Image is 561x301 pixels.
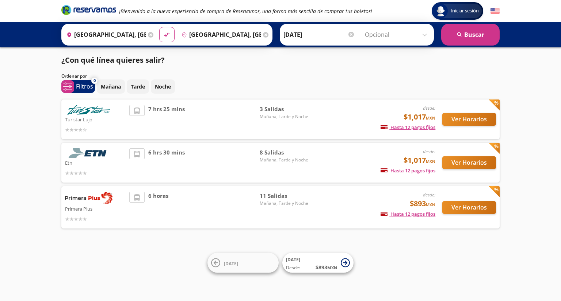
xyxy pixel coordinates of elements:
[148,105,185,134] span: 7 hrs 25 mins
[131,83,145,90] p: Tarde
[426,159,435,164] small: MXN
[441,24,500,46] button: Buscar
[260,105,311,113] span: 3 Salidas
[404,155,435,166] span: $1,017
[65,204,126,213] p: Primera Plus
[61,80,95,93] button: 0Filtros
[442,156,496,169] button: Ver Horarios
[260,113,311,120] span: Mañana, Tarde y Noche
[286,265,300,271] span: Desde:
[61,4,116,17] a: Brand Logo
[282,253,354,273] button: [DATE]Desde:$893MXN
[448,7,482,15] span: Iniciar sesión
[61,73,87,79] p: Ordenar por
[426,202,435,207] small: MXN
[442,201,496,214] button: Ver Horarios
[426,115,435,121] small: MXN
[148,148,185,177] span: 6 hrs 30 mins
[327,265,337,270] small: MXN
[491,7,500,16] button: English
[316,263,337,271] span: $ 893
[148,192,168,223] span: 6 horas
[381,167,435,174] span: Hasta 12 pagos fijos
[65,148,112,158] img: Etn
[410,198,435,209] span: $893
[381,124,435,130] span: Hasta 12 pagos fijos
[423,192,435,198] em: desde:
[65,158,126,167] p: Etn
[65,192,112,204] img: Primera Plus
[260,157,311,163] span: Mañana, Tarde y Noche
[61,4,116,15] i: Brand Logo
[64,26,146,44] input: Buscar Origen
[93,78,96,84] span: 0
[97,79,125,94] button: Mañana
[423,105,435,111] em: desde:
[286,257,300,263] span: [DATE]
[155,83,171,90] p: Noche
[365,26,430,44] input: Opcional
[260,200,311,207] span: Mañana, Tarde y Noche
[404,112,435,122] span: $1,017
[423,148,435,155] em: desde:
[101,83,121,90] p: Mañana
[76,82,93,91] p: Filtros
[224,260,238,266] span: [DATE]
[151,79,175,94] button: Noche
[65,115,126,124] p: Turistar Lujo
[260,192,311,200] span: 11 Salidas
[127,79,149,94] button: Tarde
[283,26,355,44] input: Elegir Fecha
[442,113,496,126] button: Ver Horarios
[61,55,165,66] p: ¿Con qué línea quieres salir?
[119,8,372,15] em: ¡Bienvenido a la nueva experiencia de compra de Reservamos, una forma más sencilla de comprar tus...
[381,211,435,217] span: Hasta 12 pagos fijos
[179,26,261,44] input: Buscar Destino
[207,253,279,273] button: [DATE]
[65,105,112,115] img: Turistar Lujo
[260,148,311,157] span: 8 Salidas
